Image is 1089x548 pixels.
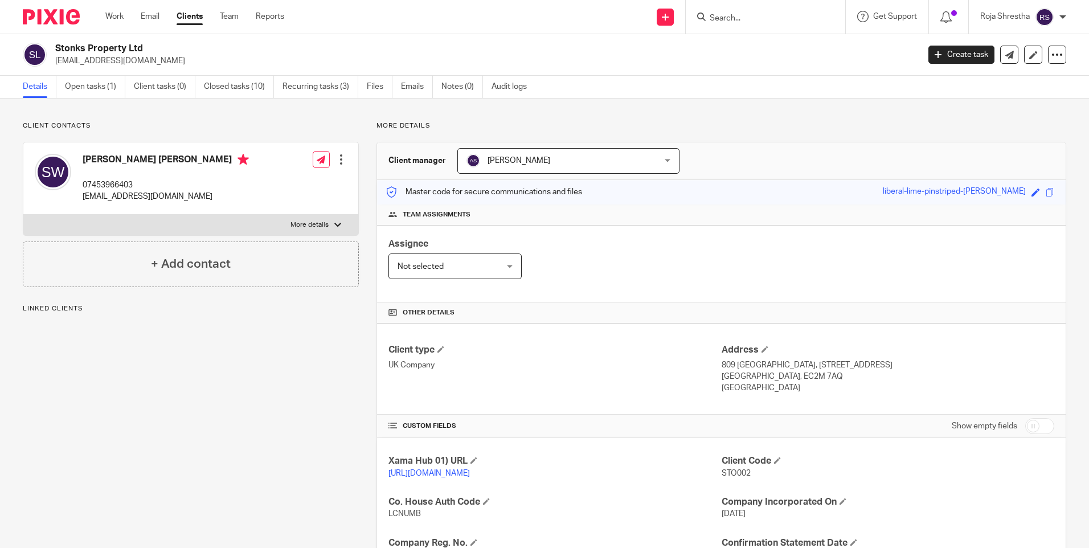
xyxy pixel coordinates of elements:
[386,186,582,198] p: Master code for secure communications and files
[398,263,444,271] span: Not selected
[83,191,249,202] p: [EMAIL_ADDRESS][DOMAIN_NAME]
[403,308,455,317] span: Other details
[204,76,274,98] a: Closed tasks (10)
[177,11,203,22] a: Clients
[709,14,811,24] input: Search
[55,43,740,55] h2: Stonks Property Ltd
[55,55,911,67] p: [EMAIL_ADDRESS][DOMAIN_NAME]
[105,11,124,22] a: Work
[388,422,721,431] h4: CUSTOM FIELDS
[722,382,1054,394] p: [GEOGRAPHIC_DATA]
[928,46,994,64] a: Create task
[441,76,483,98] a: Notes (0)
[376,121,1066,130] p: More details
[367,76,392,98] a: Files
[388,344,721,356] h4: Client type
[722,371,1054,382] p: [GEOGRAPHIC_DATA], EC2M 7AQ
[722,455,1054,467] h4: Client Code
[23,76,56,98] a: Details
[151,255,231,273] h4: + Add contact
[134,76,195,98] a: Client tasks (0)
[722,496,1054,508] h4: Company Incorporated On
[388,455,721,467] h4: Xama Hub 01) URL
[256,11,284,22] a: Reports
[722,510,746,518] span: [DATE]
[883,186,1026,199] div: liberal-lime-pinstriped-[PERSON_NAME]
[488,157,550,165] span: [PERSON_NAME]
[65,76,125,98] a: Open tasks (1)
[238,154,249,165] i: Primary
[873,13,917,21] span: Get Support
[141,11,159,22] a: Email
[388,359,721,371] p: UK Company
[952,420,1017,432] label: Show empty fields
[220,11,239,22] a: Team
[83,179,249,191] p: 07453966403
[722,359,1054,371] p: 809 [GEOGRAPHIC_DATA], [STREET_ADDRESS]
[290,220,329,230] p: More details
[492,76,535,98] a: Audit logs
[388,469,470,477] a: [URL][DOMAIN_NAME]
[403,210,470,219] span: Team assignments
[83,154,249,168] h4: [PERSON_NAME] [PERSON_NAME]
[23,304,359,313] p: Linked clients
[23,43,47,67] img: svg%3E
[23,121,359,130] p: Client contacts
[388,239,428,248] span: Assignee
[401,76,433,98] a: Emails
[388,510,421,518] span: LCNUMB
[722,344,1054,356] h4: Address
[23,9,80,24] img: Pixie
[35,154,71,190] img: svg%3E
[283,76,358,98] a: Recurring tasks (3)
[1035,8,1054,26] img: svg%3E
[980,11,1030,22] p: Roja Shrestha
[388,155,446,166] h3: Client manager
[722,469,751,477] span: STO002
[466,154,480,167] img: svg%3E
[388,496,721,508] h4: Co. House Auth Code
